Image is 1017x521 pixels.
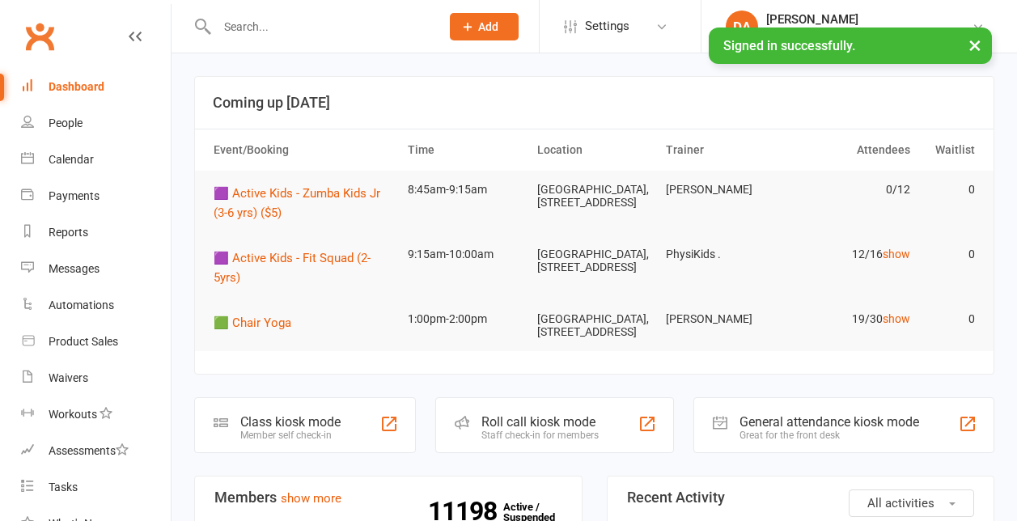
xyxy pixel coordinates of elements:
div: Class kiosk mode [240,414,341,430]
th: Event/Booking [206,129,400,171]
div: Tasks [49,481,78,493]
div: Messages [49,262,100,275]
span: All activities [867,496,934,510]
div: Active and Healthy [GEOGRAPHIC_DATA] [766,27,972,41]
th: Attendees [788,129,917,171]
div: Assessments [49,444,129,457]
a: show more [281,491,341,506]
div: Staff check-in for members [481,430,599,441]
td: 0 [917,300,982,338]
div: Member self check-in [240,430,341,441]
a: Workouts [21,396,171,433]
a: Tasks [21,469,171,506]
h3: Members [214,489,562,506]
a: Automations [21,287,171,324]
a: Assessments [21,433,171,469]
a: Reports [21,214,171,251]
a: show [883,312,910,325]
button: 🟪 Active Kids - Fit Squad (2-5yrs) [214,248,393,287]
span: 🟩 Chair Yoga [214,316,291,330]
span: Add [478,20,498,33]
div: DA [726,11,758,43]
span: Signed in successfully. [723,38,855,53]
input: Search... [212,15,429,38]
a: Payments [21,178,171,214]
a: Waivers [21,360,171,396]
td: 0/12 [788,171,917,209]
td: 12/16 [788,235,917,273]
div: Product Sales [49,335,118,348]
h3: Recent Activity [627,489,975,506]
td: 8:45am-9:15am [400,171,530,209]
h3: Coming up [DATE] [213,95,976,111]
td: [GEOGRAPHIC_DATA], [STREET_ADDRESS] [530,235,659,286]
div: Payments [49,189,100,202]
th: Time [400,129,530,171]
th: Waitlist [917,129,982,171]
span: 🟪 Active Kids - Zumba Kids Jr (3-6 yrs) ($5) [214,186,380,220]
button: All activities [849,489,974,517]
div: Dashboard [49,80,104,93]
button: 🟪 Active Kids - Zumba Kids Jr (3-6 yrs) ($5) [214,184,393,222]
a: Calendar [21,142,171,178]
div: People [49,116,83,129]
a: People [21,105,171,142]
a: Clubworx [19,16,60,57]
div: Great for the front desk [739,430,919,441]
div: Workouts [49,408,97,421]
div: [PERSON_NAME] [766,12,972,27]
td: [GEOGRAPHIC_DATA], [STREET_ADDRESS] [530,300,659,351]
span: 🟪 Active Kids - Fit Squad (2-5yrs) [214,251,371,285]
td: [PERSON_NAME] [659,171,788,209]
span: Settings [585,8,629,44]
td: 9:15am-10:00am [400,235,530,273]
button: Add [450,13,519,40]
a: Messages [21,251,171,287]
div: Reports [49,226,88,239]
td: [GEOGRAPHIC_DATA], [STREET_ADDRESS] [530,171,659,222]
div: Calendar [49,153,94,166]
td: 0 [917,171,982,209]
td: PhysiKids . [659,235,788,273]
td: [PERSON_NAME] [659,300,788,338]
a: show [883,248,910,260]
th: Location [530,129,659,171]
a: Product Sales [21,324,171,360]
td: 0 [917,235,982,273]
div: Roll call kiosk mode [481,414,599,430]
div: Waivers [49,371,88,384]
div: Automations [49,299,114,311]
button: × [960,28,989,62]
button: 🟩 Chair Yoga [214,313,303,333]
td: 19/30 [788,300,917,338]
th: Trainer [659,129,788,171]
td: 1:00pm-2:00pm [400,300,530,338]
div: General attendance kiosk mode [739,414,919,430]
a: Dashboard [21,69,171,105]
